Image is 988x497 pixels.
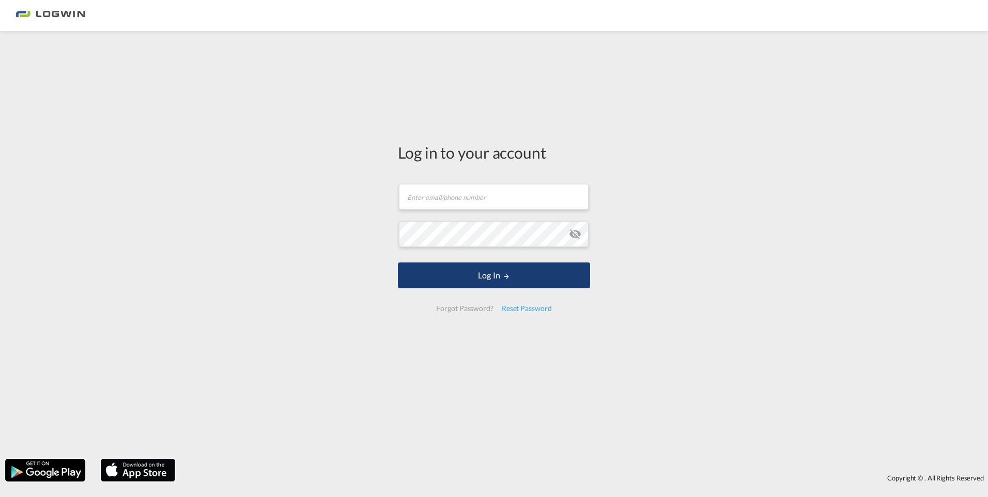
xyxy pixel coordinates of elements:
div: Forgot Password? [432,299,497,318]
input: Enter email/phone number [399,184,589,210]
button: LOGIN [398,262,590,288]
img: 2761ae10d95411efa20a1f5e0282d2d7.png [16,4,85,27]
md-icon: icon-eye-off [569,228,581,240]
div: Reset Password [498,299,556,318]
div: Copyright © . All Rights Reserved [180,469,988,487]
img: google.png [4,458,86,483]
img: apple.png [100,458,176,483]
div: Log in to your account [398,142,590,163]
